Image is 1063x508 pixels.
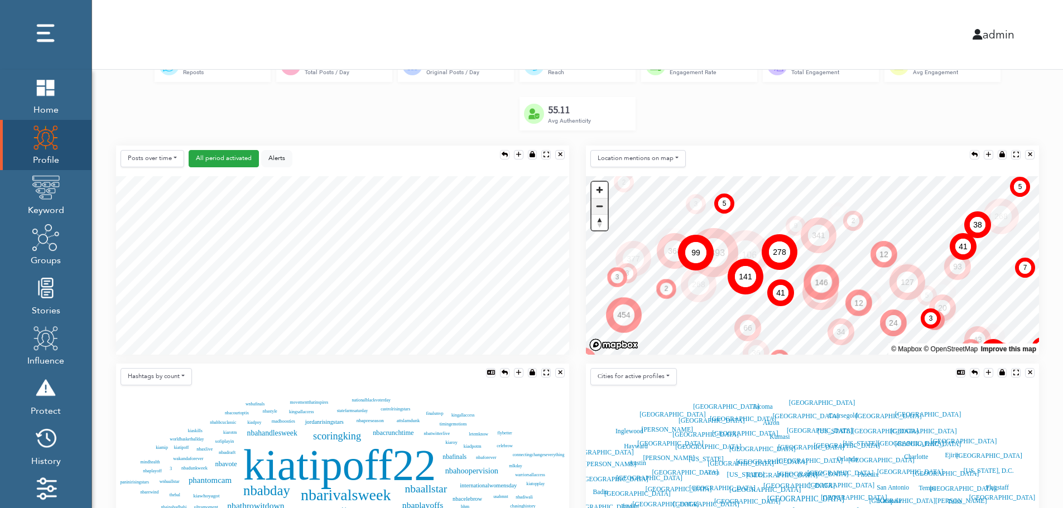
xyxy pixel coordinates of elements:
button: Location mentions on map [590,150,686,167]
text: 3 [170,466,172,471]
text: madboosties [272,418,295,424]
span: Groups [31,251,61,267]
text: [GEOGRAPHIC_DATA] [672,430,739,438]
div: Clone [514,368,523,378]
text: [GEOGRAPHIC_DATA] [814,442,880,449]
text: [GEOGRAPHIC_DATA] [848,457,915,464]
img: profile.png [32,324,60,352]
text: kiarotm [223,429,237,434]
span: activated [226,154,252,162]
text: kiadpotm [464,443,482,449]
span: Profile [32,151,60,167]
text: kiatopplay [526,481,545,486]
text: kiawhoyagot [193,493,219,499]
text: [GEOGRAPHIC_DATA] [729,485,801,493]
text: kiatipoff [174,444,189,449]
text: [GEOGRAPHIC_DATA][PERSON_NAME] [869,497,987,505]
text: [GEOGRAPHIC_DATA] [673,500,739,507]
text: [GEOGRAPHIC_DATA] [736,458,807,466]
text: [GEOGRAPHIC_DATA] [956,452,1022,459]
button: All period activated [189,150,259,167]
text: 3 [929,315,933,322]
span: Keyword [28,201,64,217]
div: Remove [1025,368,1035,378]
text: [GEOGRAPHIC_DATA] [633,500,699,507]
button: Сities for active profiles [590,368,677,385]
text: mindhealth [141,459,160,465]
text: [GEOGRAPHIC_DATA] [767,495,844,503]
text: [GEOGRAPHIC_DATA] [776,457,843,465]
text: [GEOGRAPHIC_DATA] [777,470,848,478]
div: Total Posts / Day [305,67,349,77]
text: statefarmsaturday [337,408,368,413]
text: Austin [629,459,646,467]
img: home.png [32,73,60,101]
text: Flagstaff [986,483,1009,491]
a: OpenStreetMap [923,345,978,353]
div: Lock [998,150,1007,159]
text: worldbasketballday [170,436,204,441]
text: [PERSON_NAME] [642,426,693,433]
text: usabmnt [493,494,508,499]
text: [US_STATE][GEOGRAPHIC_DATA] [817,427,918,434]
text: wakandaforever [173,456,204,461]
text: Kumasi [769,433,790,440]
div: Translate [956,368,965,378]
div: Original Posts / Day [426,67,479,77]
text: nbadunkweek [181,465,208,470]
text: nbacourtoptix [225,410,249,415]
div: Expand [541,150,551,159]
text: [GEOGRAPHIC_DATA] [679,417,745,424]
div: Reset [500,150,509,159]
button: Reset bearing to north [591,214,608,230]
text: 41 [959,242,968,251]
text: nbaallstar [405,483,447,495]
text: [GEOGRAPHIC_DATA] [787,427,853,434]
text: nbahandlesweek [247,429,297,437]
div: Translate [486,368,496,378]
text: connectingchangeseverything [513,452,565,457]
text: [GEOGRAPHIC_DATA] [913,470,979,477]
div: Avg Authenticity [548,116,591,125]
text: Tulsa [947,497,961,505]
text: warriorsallaccess [515,472,545,477]
text: Hayward [624,443,648,450]
text: movementthatinspires [290,400,329,405]
img: settings.png [32,475,60,502]
text: [GEOGRAPHIC_DATA] [604,490,671,497]
text: [GEOGRAPHIC_DATA] [931,438,997,445]
a: Mapbox [891,345,922,353]
text: nbaplayoff [143,468,162,473]
a: Map feedback [981,345,1036,353]
text: Akron [763,419,780,427]
text: nbacrunchtime [373,428,414,436]
div: Clone [984,368,993,378]
text: castrolrisingstars [381,407,410,412]
text: [GEOGRAPHIC_DATA] [778,444,844,451]
text: nbahbcuclassic [210,420,237,425]
text: Orlando [837,456,858,463]
text: [GEOGRAPHIC_DATA] [877,468,944,475]
text: kingsallaccess [289,409,314,414]
text: nbaforever [476,454,497,459]
text: [GEOGRAPHIC_DATA] [639,410,706,418]
text: 99 [691,248,700,257]
text: wnbafinals [246,401,264,407]
div: Reposts [183,67,204,77]
text: San Antonio [877,483,909,491]
text: [PERSON_NAME] [585,461,636,468]
text: [GEOGRAPHIC_DATA] [708,460,774,467]
text: [US_STATE] [689,456,723,463]
text: nbacelebrow [453,496,483,502]
text: nbapreseason [357,418,384,423]
img: stories.png [32,274,60,302]
div: Reset [970,368,979,378]
text: Coarsegold [828,412,858,419]
text: [GEOGRAPHIC_DATA] [652,469,718,476]
text: nbarewind [140,490,158,495]
text: celebrow [497,443,513,448]
button: Alerts [261,150,292,167]
text: 7 [1023,264,1027,272]
text: [GEOGRAPHIC_DATA] [675,443,742,451]
text: timingemotions [440,422,467,427]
